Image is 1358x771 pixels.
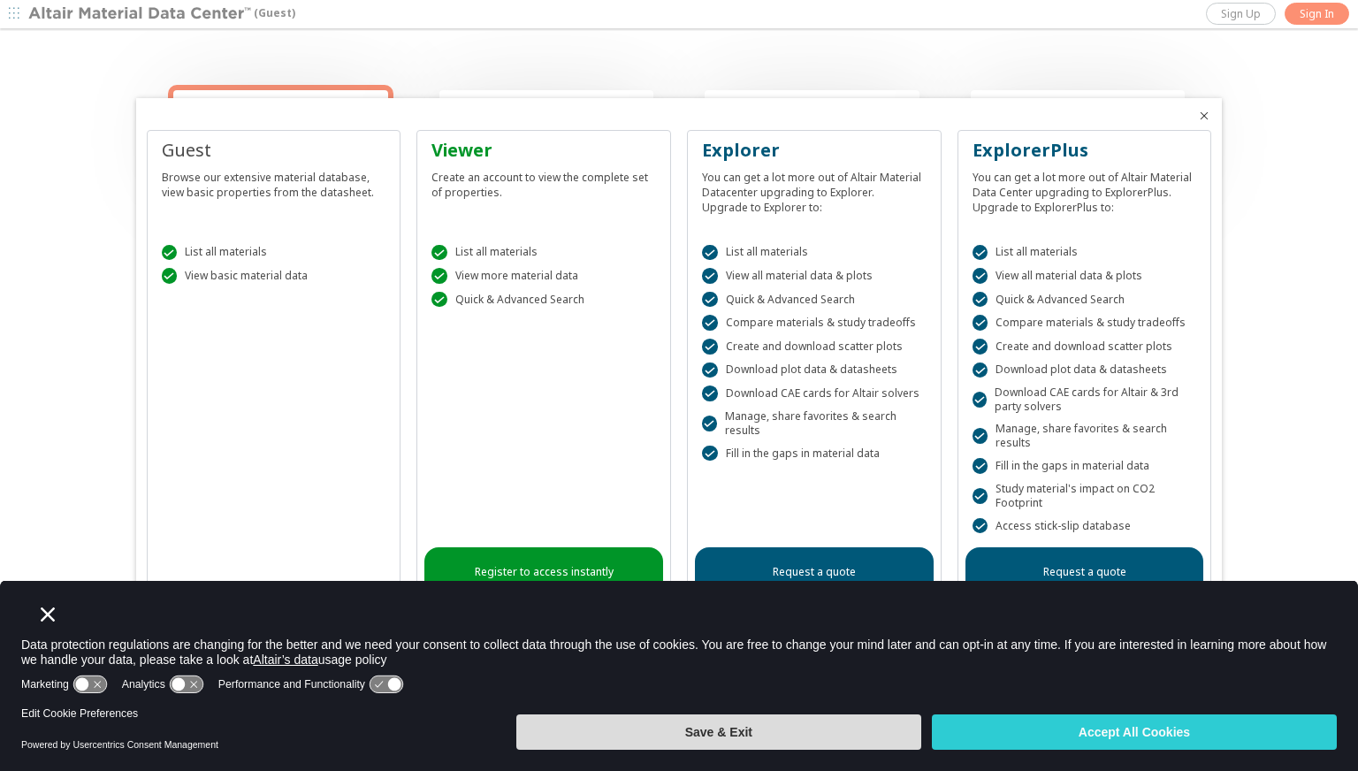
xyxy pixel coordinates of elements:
div:  [702,363,718,378]
div: Quick & Advanced Search [702,292,927,308]
div:  [973,518,988,534]
div:  [973,428,988,444]
div:  [973,339,988,355]
div:  [973,315,988,331]
a: Request a quote [695,547,934,597]
div:  [702,416,717,431]
div: Explorer [702,138,927,163]
div:  [702,292,718,308]
div:  [702,385,718,401]
div: Study material's impact on CO2 Footprint [973,482,1197,510]
div: List all materials [973,245,1197,261]
div: Download plot data & datasheets [702,363,927,378]
div: Create and download scatter plots [702,339,927,355]
div: ExplorerPlus [973,138,1197,163]
div: Compare materials & study tradeoffs [973,315,1197,331]
div:  [973,363,988,378]
div: Guest [162,138,386,163]
div: Create an account to view the complete set of properties. [431,163,656,200]
div: Download CAE cards for Altair & 3rd party solvers [973,385,1197,414]
div:  [702,245,718,261]
div:  [702,315,718,331]
div: Browse our extensive material database, view basic properties from the datasheet. [162,163,386,200]
div: You can get a lot more out of Altair Material Data Center upgrading to ExplorerPlus. Upgrade to E... [973,163,1197,215]
div: Manage, share favorites & search results [973,422,1197,450]
div: View all material data & plots [702,268,927,284]
div:  [702,268,718,284]
div:  [973,245,988,261]
div:  [702,446,718,462]
div: Fill in the gaps in material data [702,446,927,462]
div: View all material data & plots [973,268,1197,284]
div: View more material data [431,268,656,284]
div:  [973,292,988,308]
div: Download CAE cards for Altair solvers [702,385,927,401]
div:  [431,268,447,284]
div: Quick & Advanced Search [431,292,656,308]
div: Quick & Advanced Search [973,292,1197,308]
div: List all materials [431,245,656,261]
button: Close [1197,109,1211,123]
a: Request a quote [965,547,1204,597]
div:  [973,458,988,474]
div:  [431,245,447,261]
div: Viewer [431,138,656,163]
div:  [973,392,987,408]
div: Compare materials & study tradeoffs [702,315,927,331]
div:  [162,245,178,261]
div:  [162,268,178,284]
div: View basic material data [162,268,386,284]
div: You can get a lot more out of Altair Material Datacenter upgrading to Explorer. Upgrade to Explor... [702,163,927,215]
div: List all materials [702,245,927,261]
div:  [973,268,988,284]
div:  [702,339,718,355]
div: List all materials [162,245,386,261]
div:  [973,488,988,504]
div: Access stick-slip database [973,518,1197,534]
div: Download plot data & datasheets [973,363,1197,378]
a: Register to access instantly [424,547,663,597]
div: Create and download scatter plots [973,339,1197,355]
div: Fill in the gaps in material data [973,458,1197,474]
div:  [431,292,447,308]
div: Manage, share favorites & search results [702,409,927,438]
